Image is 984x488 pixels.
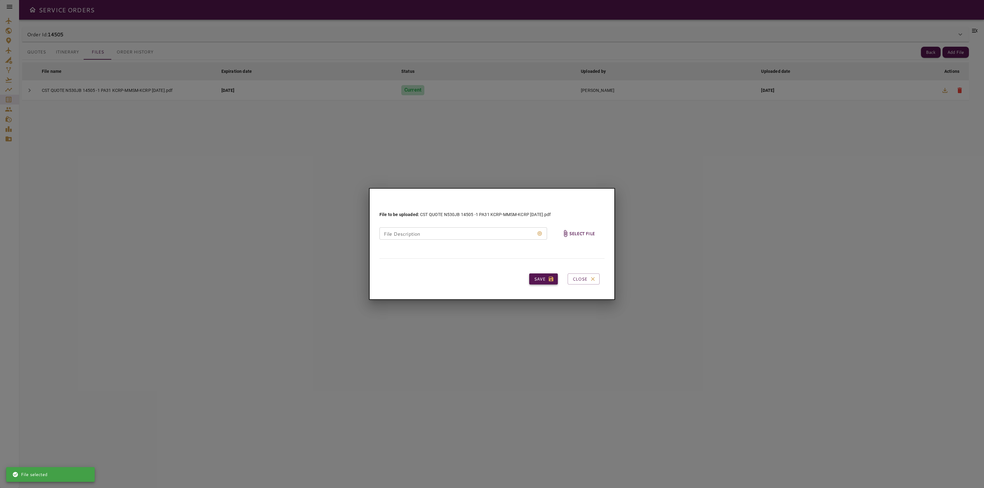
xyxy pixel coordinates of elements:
button: Close [568,274,600,285]
span: File to be uploaded: [379,212,419,217]
div: CST QUOTE N530JB 14505 -1 PA31 KCRP-MMSM-KCRP [DATE].pdf [379,211,551,218]
span: upload picture [559,218,597,249]
button: Save [529,274,558,285]
h6: Select file [569,230,595,237]
div: File selected [12,469,47,480]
